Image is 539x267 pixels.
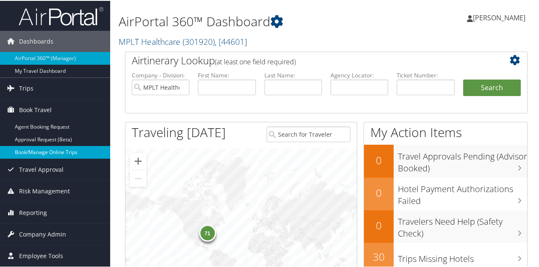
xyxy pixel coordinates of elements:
input: Search for Traveler [267,126,350,141]
a: 0Hotel Payment Authorizations Failed [364,177,527,209]
span: Dashboards [19,30,53,51]
span: , [ 44601 ] [215,35,247,47]
label: Ticket Number: [397,70,454,79]
span: Employee Tools [19,245,63,266]
h3: Trips Missing Hotels [398,248,527,264]
label: First Name: [198,70,256,79]
span: Travel Approval [19,158,64,179]
a: MPLT Healthcare [119,35,247,47]
div: 71 [199,224,216,241]
h1: Traveling [DATE] [132,123,226,140]
h1: My Action Items [364,123,527,140]
h2: Airtinerary Lookup [132,52,487,67]
button: Zoom in [130,152,147,169]
h2: 0 [364,185,394,199]
label: Agency Locator: [331,70,388,79]
span: Risk Management [19,180,70,201]
button: Search [463,79,521,96]
span: Book Travel [19,99,52,120]
h3: Travelers Need Help (Safety Check) [398,211,527,239]
span: [PERSON_NAME] [473,12,525,22]
button: Zoom out [130,169,147,186]
span: Company Admin [19,223,66,244]
h3: Travel Approvals Pending (Advisor Booked) [398,146,527,173]
h2: 0 [364,152,394,167]
h1: AirPortal 360™ Dashboard [119,12,395,30]
span: Reporting [19,201,47,223]
label: Last Name: [264,70,322,79]
a: [PERSON_NAME] [467,4,534,30]
h2: 30 [364,249,394,263]
label: Company - Division: [132,70,189,79]
a: 0Travelers Need Help (Safety Check) [364,209,527,242]
h3: Hotel Payment Authorizations Failed [398,178,527,206]
a: 0Travel Approvals Pending (Advisor Booked) [364,144,527,176]
h2: 0 [364,217,394,232]
img: airportal-logo.png [19,6,103,25]
span: ( 301920 ) [183,35,215,47]
span: (at least one field required) [215,56,296,66]
span: Trips [19,77,33,98]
